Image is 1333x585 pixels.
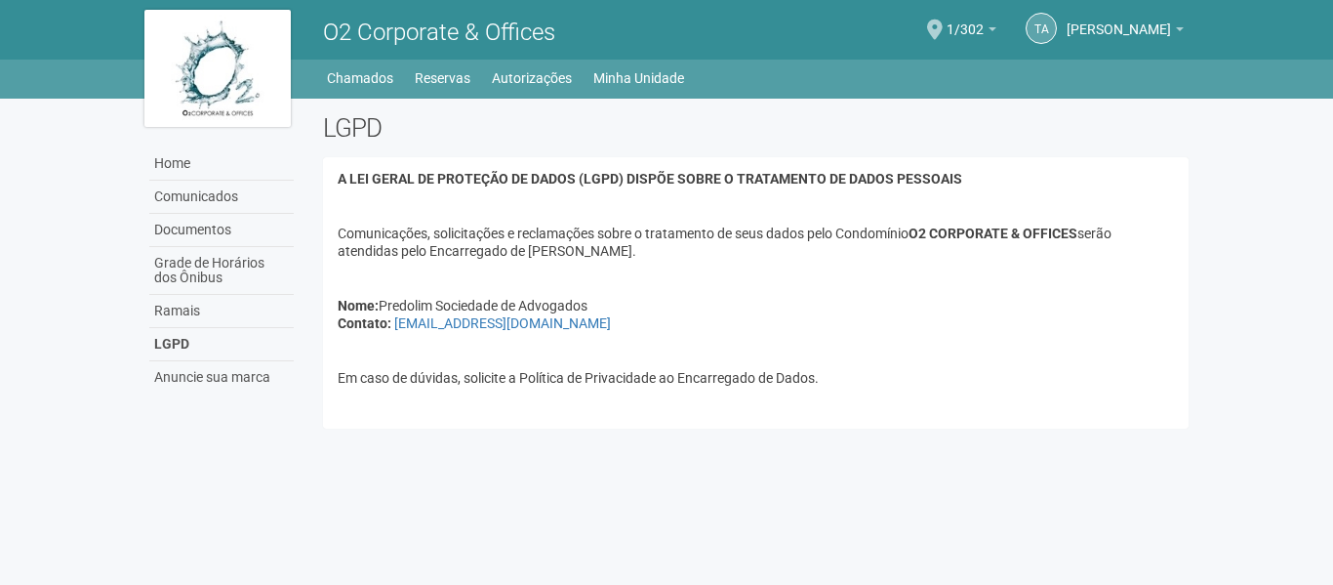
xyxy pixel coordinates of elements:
strong: Contato: [338,315,391,331]
p: Em caso de dúvidas, solicite a Política de Privacidade ao Encarregado de Dados. [338,369,1174,387]
a: Home [149,147,294,181]
a: 1/302 [947,24,996,40]
a: Chamados [327,64,393,92]
strong: Nome: [338,298,379,313]
a: Autorizações [492,64,572,92]
h4: A LEI GERAL DE PROTEÇÃO DE DADOS (LGPD) DISPÕE SOBRE O TRATAMENTO DE DADOS PESSOAIS [338,172,1174,187]
a: LGPD [149,328,294,361]
a: [PERSON_NAME] [1067,24,1184,40]
a: Documentos [149,214,294,247]
p: Predolim Sociedade de Advogados [338,297,1174,332]
span: 1/302 [947,3,984,37]
a: Anuncie sua marca [149,361,294,394]
span: Thamiris Abdala [1067,3,1171,37]
strong: O2 CORPORATE & OFFICES [909,226,1077,241]
a: Reservas [415,64,470,92]
h2: LGPD [323,113,1189,143]
a: Ramais [149,295,294,328]
img: logo.jpg [144,10,291,127]
a: Minha Unidade [593,64,684,92]
a: Comunicados [149,181,294,214]
span: O2 Corporate & Offices [323,19,555,46]
a: Grade de Horários dos Ônibus [149,247,294,295]
a: [EMAIL_ADDRESS][DOMAIN_NAME] [394,315,611,331]
a: TA [1026,13,1057,44]
p: Comunicações, solicitações e reclamações sobre o tratamento de seus dados pelo Condomínio serão a... [338,225,1174,260]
